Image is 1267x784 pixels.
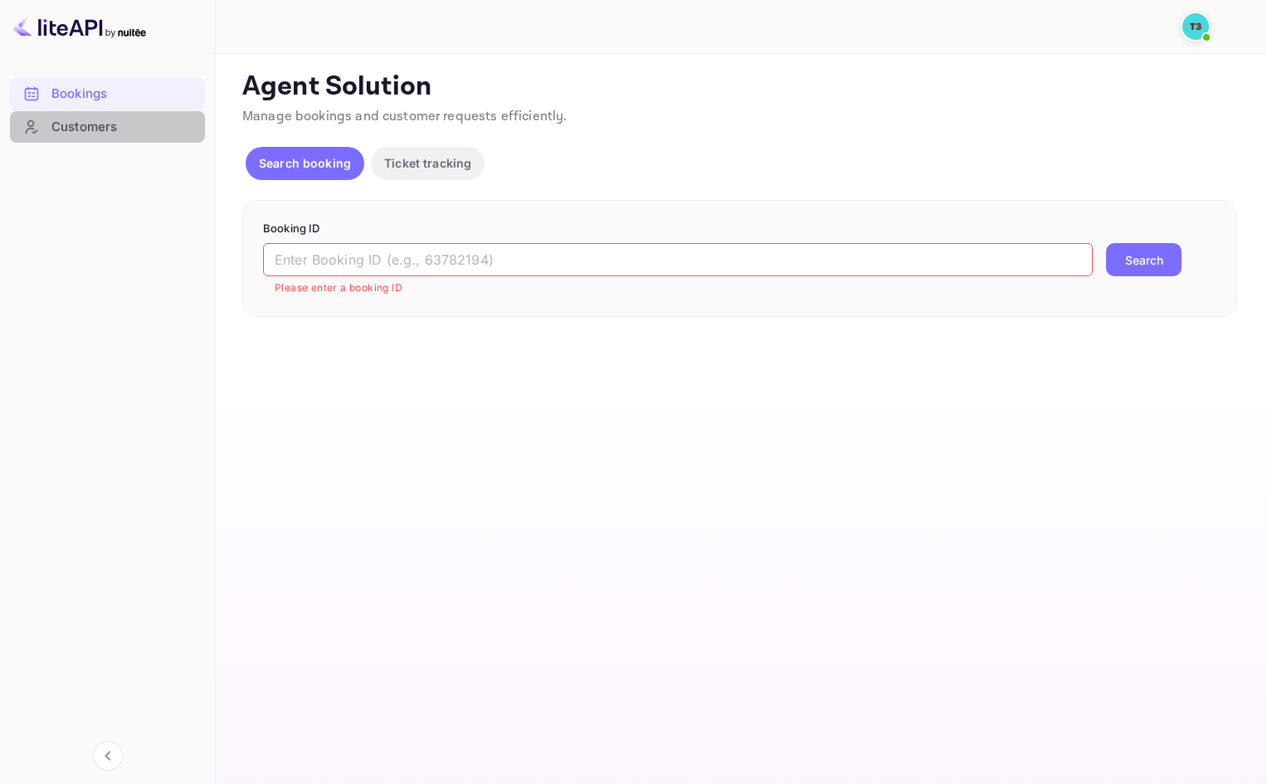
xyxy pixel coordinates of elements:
[10,111,205,144] div: Customers
[13,13,146,40] img: LiteAPI logo
[51,118,197,137] div: Customers
[93,741,123,771] button: Collapse navigation
[263,221,1216,237] p: Booking ID
[1106,243,1182,276] button: Search
[242,108,568,125] span: Manage bookings and customer requests efficiently.
[1182,13,1209,40] img: Traveloka 3PS03
[10,78,205,109] a: Bookings
[10,111,205,142] a: Customers
[51,85,197,104] div: Bookings
[263,243,1093,276] input: Enter Booking ID (e.g., 63782194)
[259,154,351,172] p: Search booking
[275,280,1081,296] p: Please enter a booking ID
[384,154,471,172] p: Ticket tracking
[242,71,1237,104] p: Agent Solution
[10,78,205,110] div: Bookings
